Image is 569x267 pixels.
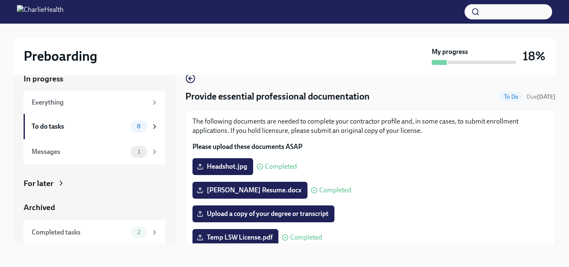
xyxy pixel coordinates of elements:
[192,205,334,222] label: Upload a copy of your degree or transcript
[32,98,147,107] div: Everything
[523,49,545,64] h3: 18%
[24,48,97,65] h2: Preboarding
[185,90,370,103] h4: Provide essential professional documentation
[192,117,548,135] p: The following documents are needed to complete your contractor profile and, in some cases, to sub...
[32,122,127,131] div: To do tasks
[192,143,302,151] strong: Please upload these documents ASAP
[537,93,556,100] strong: [DATE]
[526,93,556,100] span: Due
[132,229,145,235] span: 2
[133,148,145,155] span: 1
[24,202,165,213] a: Archived
[17,5,64,19] img: CharlieHealth
[432,47,468,57] strong: My progress
[499,94,523,100] span: To Do
[24,220,165,245] a: Completed tasks2
[192,182,307,199] label: [PERSON_NAME] Resume.docx
[24,91,165,114] a: Everything
[24,178,53,189] div: For later
[198,162,247,171] span: Headshot.jpg
[32,147,127,156] div: Messages
[198,233,272,242] span: Temp LSW License.pdf
[526,93,556,101] span: September 8th, 2025 09:00
[32,228,127,237] div: Completed tasks
[198,186,302,194] span: [PERSON_NAME] Resume.docx
[24,114,165,139] a: To do tasks8
[24,139,165,165] a: Messages1
[192,158,253,175] label: Headshot.jpg
[192,229,278,246] label: Temp LSW License.pdf
[24,178,165,189] a: For later
[319,187,351,194] span: Completed
[265,163,297,170] span: Completed
[24,73,165,84] a: In progress
[132,123,146,129] span: 8
[290,234,322,241] span: Completed
[198,210,329,218] span: Upload a copy of your degree or transcript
